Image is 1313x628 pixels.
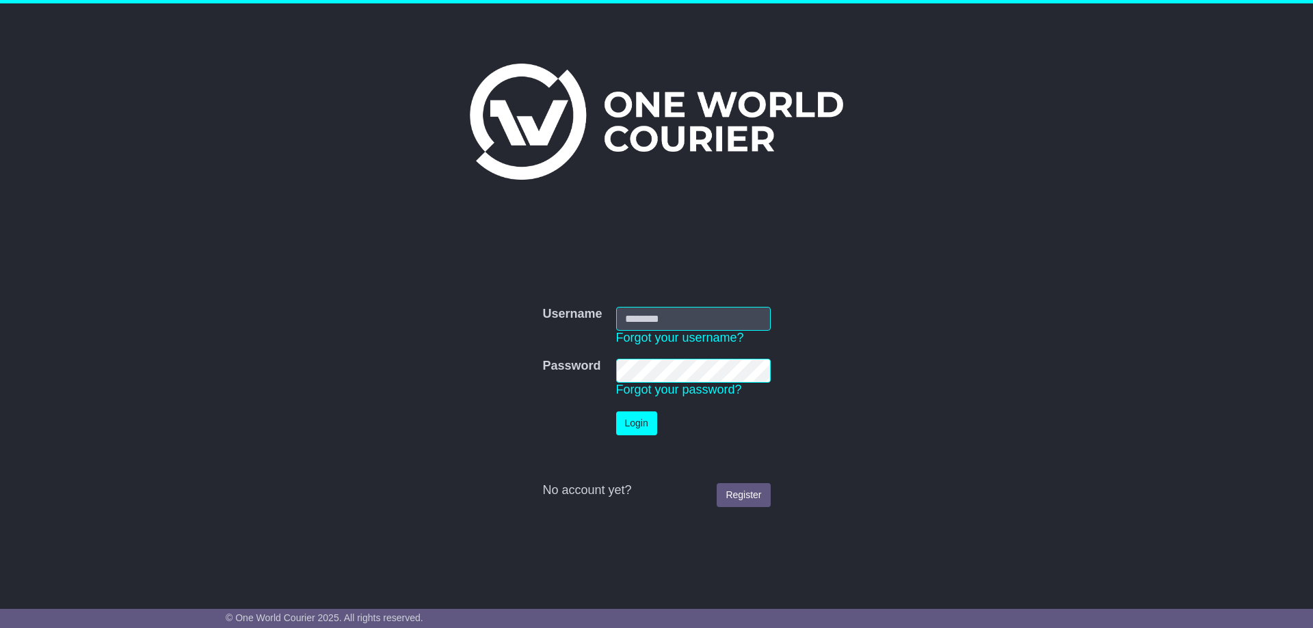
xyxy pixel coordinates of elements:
a: Forgot your password? [616,383,742,396]
img: One World [470,64,843,180]
a: Register [717,483,770,507]
label: Password [542,359,600,374]
span: © One World Courier 2025. All rights reserved. [226,612,423,623]
div: No account yet? [542,483,770,498]
label: Username [542,307,602,322]
button: Login [616,411,657,435]
a: Forgot your username? [616,331,744,344]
